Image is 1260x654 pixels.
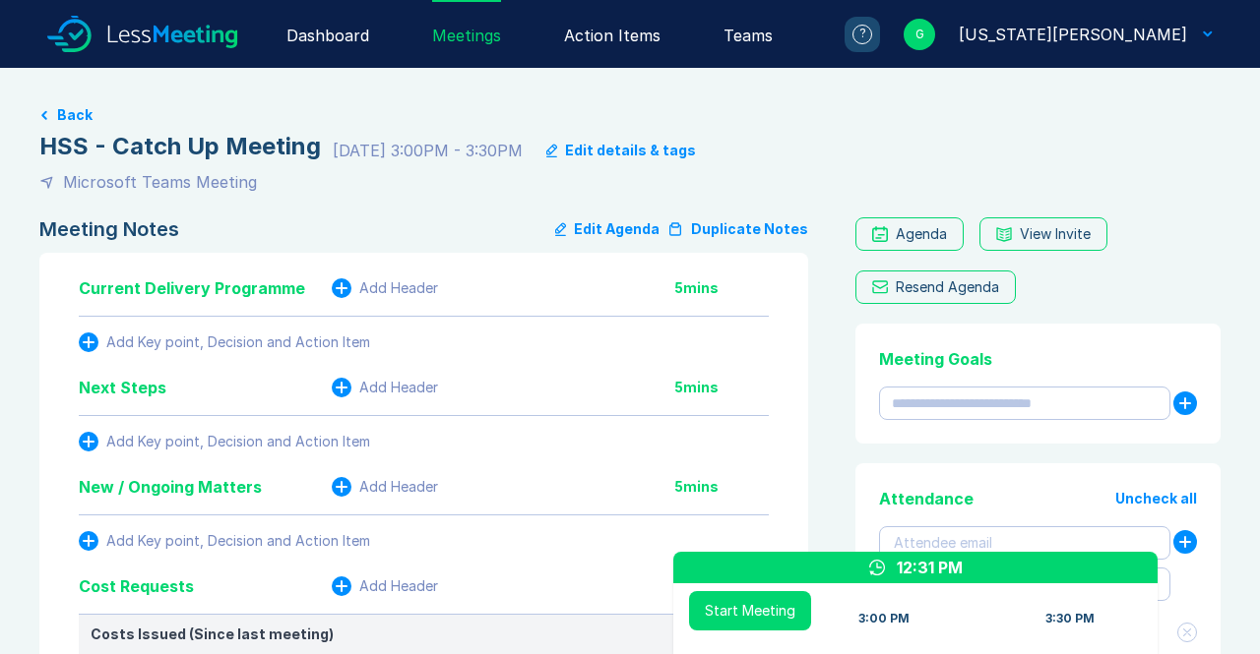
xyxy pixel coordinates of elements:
[674,380,769,395] div: 5 mins
[79,332,370,352] button: Add Key point, Decision and Action Item
[106,533,370,549] div: Add Key point, Decision and Action Item
[359,479,438,495] div: Add Header
[79,574,194,598] div: Cost Requests
[674,479,769,495] div: 5 mins
[858,611,910,626] div: 3:00 PM
[897,556,963,579] div: 12:31 PM
[39,107,1221,123] a: Back
[39,131,321,162] div: HSS - Catch Up Meeting
[332,278,438,298] button: Add Header
[565,143,696,158] div: Edit details & tags
[855,270,1016,304] button: Resend Agenda
[896,226,947,242] div: Agenda
[91,626,757,642] div: Costs Issued (Since last meeting)
[852,25,872,44] div: ?
[333,139,523,162] div: [DATE] 3:00PM - 3:30PM
[674,280,769,296] div: 5 mins
[106,334,370,350] div: Add Key point, Decision and Action Item
[79,475,262,499] div: New / Ongoing Matters
[1045,611,1095,626] div: 3:30 PM
[959,23,1187,46] div: Georgia Kellie
[879,347,1197,371] div: Meeting Goals
[359,578,438,594] div: Add Header
[821,17,880,52] a: ?
[555,217,660,241] button: Edit Agenda
[546,143,696,158] button: Edit details & tags
[979,217,1107,251] button: View Invite
[57,107,93,123] button: Back
[359,280,438,296] div: Add Header
[79,531,370,551] button: Add Key point, Decision and Action Item
[106,434,370,449] div: Add Key point, Decision and Action Item
[904,19,935,50] div: G
[332,378,438,397] button: Add Header
[855,217,964,251] a: Agenda
[667,217,808,241] button: Duplicate Notes
[332,477,438,497] button: Add Header
[39,217,179,241] div: Meeting Notes
[63,170,257,194] div: Microsoft Teams Meeting
[689,591,811,630] button: Start Meeting
[1115,491,1197,506] button: Uncheck all
[359,380,438,395] div: Add Header
[879,487,974,510] div: Attendance
[79,432,370,451] button: Add Key point, Decision and Action Item
[79,376,166,399] div: Next Steps
[896,279,999,295] div: Resend Agenda
[79,276,305,300] div: Current Delivery Programme
[1020,226,1091,242] div: View Invite
[332,576,438,596] button: Add Header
